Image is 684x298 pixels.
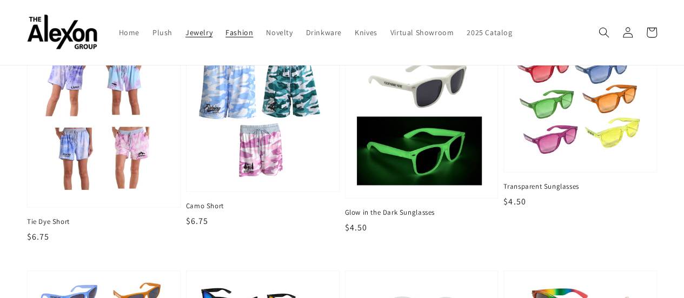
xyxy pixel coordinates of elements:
a: Novelty [260,21,299,44]
a: Drinkware [300,21,348,44]
img: Camo Short [197,54,328,181]
span: Jewelry [185,28,212,37]
span: Knives [355,28,377,37]
span: Glow in the Dark Sunglasses [345,208,499,217]
a: Glow in the Dark Sunglasses Glow in the Dark Sunglasses $4.50 [345,42,499,234]
a: Transparent Sunglasses Transparent Sunglasses $4.50 [503,42,657,208]
span: Fashion [225,28,253,37]
span: Drinkware [306,28,342,37]
img: Glow in the Dark Sunglasses [356,54,487,187]
summary: Search [592,21,616,44]
img: Transparent Sunglasses [515,54,646,161]
span: Plush [152,28,172,37]
span: $4.50 [345,222,367,233]
span: Virtual Showroom [390,28,454,37]
span: 2025 Catalog [467,28,512,37]
a: Jewelry [179,21,219,44]
span: Home [119,28,140,37]
span: Tie Dye Short [27,217,181,227]
a: Plush [146,21,179,44]
span: $4.50 [503,196,526,207]
img: Tie Dye Short [38,54,169,196]
a: Knives [348,21,384,44]
span: $6.75 [186,215,208,227]
a: Tie Dye Short Tie Dye Short $6.75 [27,42,181,243]
span: Camo Short [186,201,340,211]
span: Transparent Sunglasses [503,182,657,191]
a: Camo Short Camo Short $6.75 [186,42,340,228]
img: The Alexon Group [27,15,97,50]
span: $6.75 [27,231,49,242]
a: Virtual Showroom [384,21,461,44]
a: 2025 Catalog [460,21,519,44]
a: Fashion [219,21,260,44]
a: Home [112,21,146,44]
span: Novelty [266,28,293,37]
